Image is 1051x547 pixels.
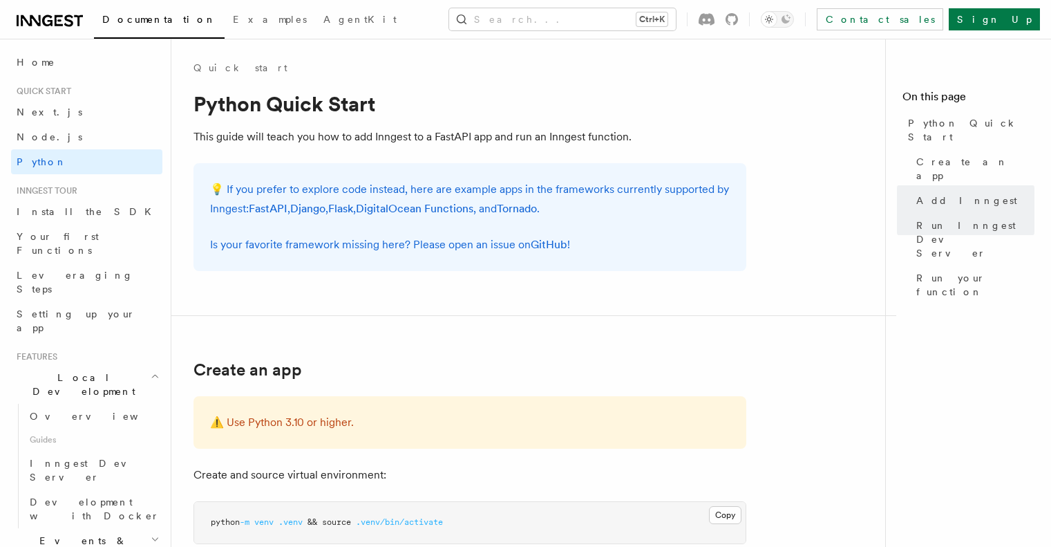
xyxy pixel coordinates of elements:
span: .venv/bin/activate [356,517,443,527]
a: Contact sales [817,8,943,30]
a: Run your function [911,266,1034,304]
span: Create an app [916,155,1034,183]
a: FastAPI [249,202,287,215]
span: Python [17,156,67,167]
a: Python [11,149,162,174]
span: Add Inngest [916,194,1017,207]
a: Quick start [193,61,287,75]
a: Home [11,50,162,75]
h1: Python Quick Start [193,91,746,116]
a: Create an app [193,360,302,380]
button: Copy [709,506,741,524]
span: -m [240,517,249,527]
span: Guides [24,429,162,451]
span: .venv [278,517,303,527]
span: venv [254,517,274,527]
a: Sign Up [949,8,1040,30]
button: Toggle dark mode [761,11,794,28]
span: Quick start [11,86,71,97]
span: Setting up your app [17,308,135,333]
span: && [307,517,317,527]
a: Create an app [911,149,1034,188]
span: Run Inngest Dev Server [916,219,1034,260]
a: Python Quick Start [902,111,1034,149]
a: Inngest Dev Server [24,451,162,490]
a: Flask [328,202,353,215]
a: Setting up your app [11,302,162,340]
span: Local Development [11,371,151,398]
a: Documentation [94,4,225,39]
button: Local Development [11,365,162,404]
span: Home [17,55,55,69]
a: Django [290,202,325,215]
span: AgentKit [323,14,397,25]
a: Run Inngest Dev Server [911,213,1034,266]
a: Examples [225,4,315,37]
span: Node.js [17,131,82,142]
span: python [211,517,240,527]
a: Overview [24,404,162,429]
a: Node.js [11,124,162,149]
a: Leveraging Steps [11,263,162,302]
span: Development with Docker [30,497,160,521]
a: Your first Functions [11,224,162,263]
a: Install the SDK [11,199,162,224]
span: source [322,517,351,527]
span: Run your function [916,271,1034,299]
span: Install the SDK [17,206,160,217]
p: This guide will teach you how to add Inngest to a FastAPI app and run an Inngest function. [193,127,746,147]
span: Documentation [102,14,216,25]
h4: On this page [902,89,1034,111]
a: Next.js [11,100,162,124]
a: AgentKit [315,4,405,37]
p: 💡 If you prefer to explore code instead, here are example apps in the frameworks currently suppor... [210,180,730,219]
span: Next.js [17,106,82,118]
p: ⚠️ Use Python 3.10 or higher. [210,413,730,432]
span: Leveraging Steps [17,270,133,295]
a: DigitalOcean Functions [356,202,473,215]
a: GitHub [531,238,567,251]
a: Tornado [497,202,537,215]
span: Inngest tour [11,185,77,196]
p: Create and source virtual environment: [193,465,746,485]
div: Local Development [11,404,162,528]
span: Features [11,351,57,362]
button: Search...Ctrl+K [449,8,676,30]
a: Development with Docker [24,490,162,528]
p: Is your favorite framework missing here? Please open an issue on ! [210,235,730,254]
span: Your first Functions [17,231,99,256]
span: Inngest Dev Server [30,458,148,483]
span: Examples [233,14,307,25]
a: Add Inngest [911,188,1034,213]
span: Python Quick Start [908,116,1034,144]
kbd: Ctrl+K [636,12,667,26]
span: Overview [30,411,172,422]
